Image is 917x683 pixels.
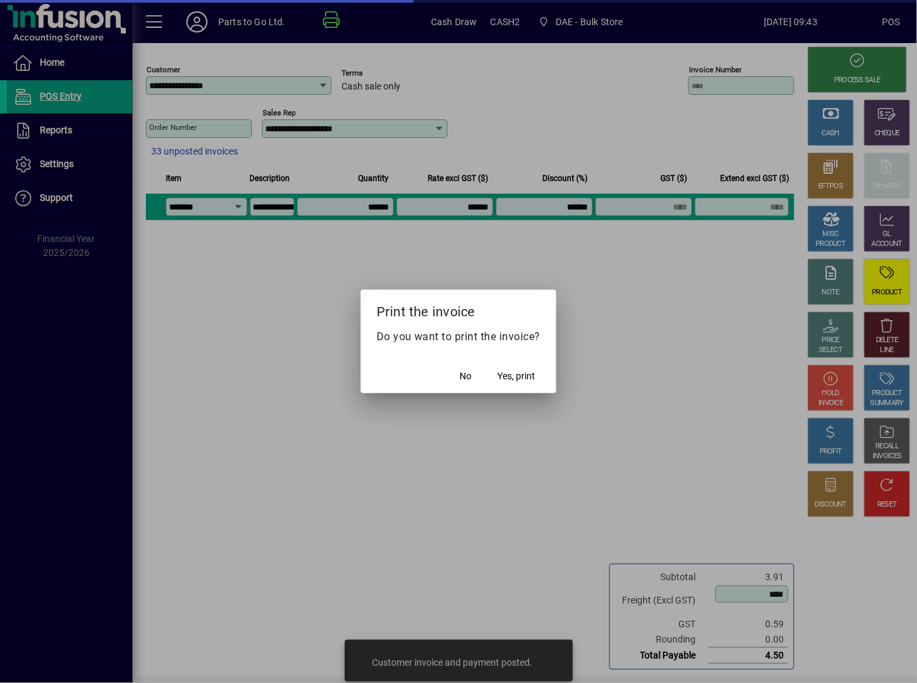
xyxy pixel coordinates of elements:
[361,290,557,328] h2: Print the invoice
[497,369,535,383] span: Yes, print
[459,369,471,383] span: No
[492,364,540,388] button: Yes, print
[444,364,487,388] button: No
[377,329,541,345] p: Do you want to print the invoice?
